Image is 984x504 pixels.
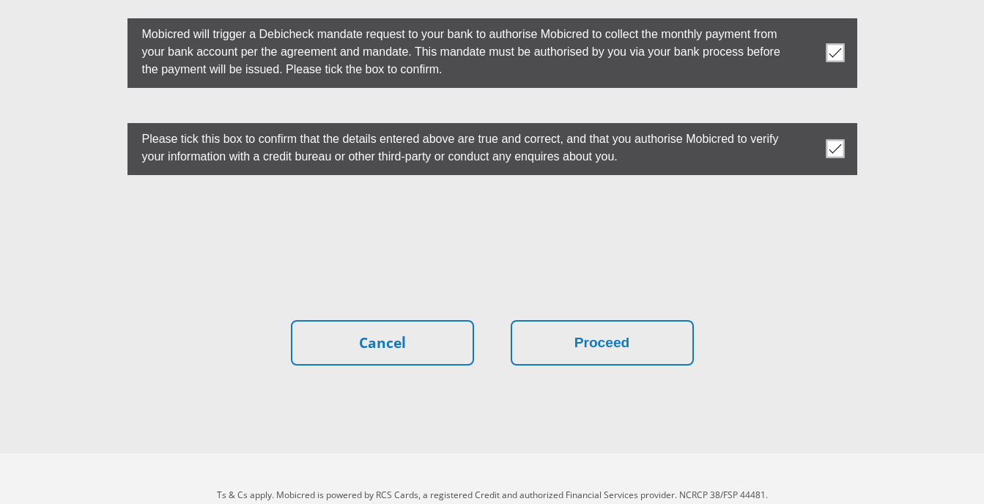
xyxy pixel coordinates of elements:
[127,18,784,82] label: Mobicred will trigger a Debicheck mandate request to your bank to authorise Mobicred to collect t...
[127,123,784,169] label: Please tick this box to confirm that the details entered above are true and correct, and that you...
[381,210,604,267] iframe: reCAPTCHA
[511,320,694,366] button: Proceed
[291,320,474,366] a: Cancel
[86,489,899,502] p: Ts & Cs apply. Mobicred is powered by RCS Cards, a registered Credit and authorized Financial Ser...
